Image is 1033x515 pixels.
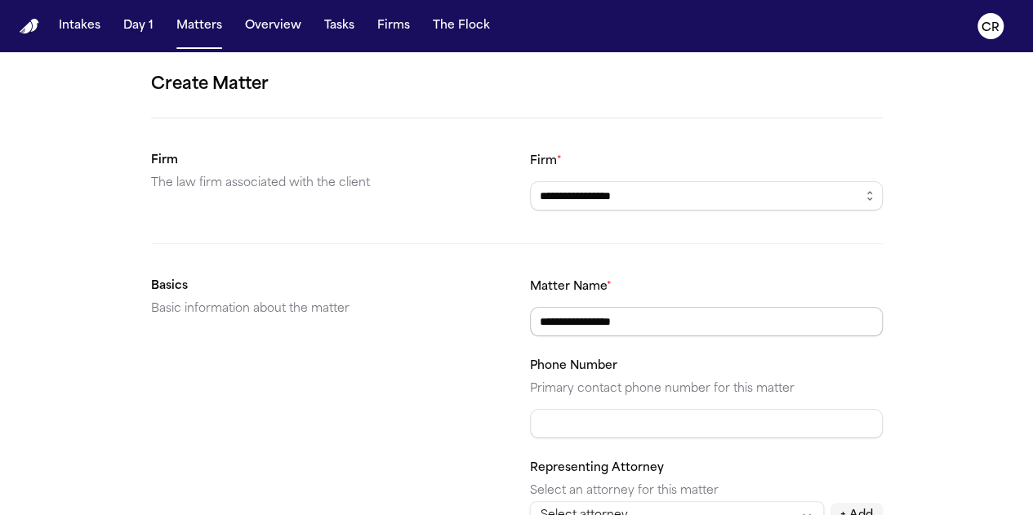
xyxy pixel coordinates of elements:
[151,174,504,193] p: The law firm associated with the client
[530,360,617,372] label: Phone Number
[371,11,416,41] button: Firms
[170,11,229,41] button: Matters
[52,11,107,41] button: Intakes
[318,11,361,41] button: Tasks
[530,181,883,211] input: Select a firm
[117,11,160,41] button: Day 1
[530,155,562,167] label: Firm
[530,482,883,501] p: Select an attorney for this matter
[20,19,39,34] img: Finch Logo
[238,11,308,41] button: Overview
[151,72,883,98] h1: Create Matter
[530,462,664,474] label: Representing Attorney
[151,151,504,171] h2: Firm
[151,300,504,319] p: Basic information about the matter
[151,277,504,296] h2: Basics
[530,281,612,293] label: Matter Name
[20,19,39,34] a: Home
[530,380,883,399] p: Primary contact phone number for this matter
[426,11,496,41] button: The Flock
